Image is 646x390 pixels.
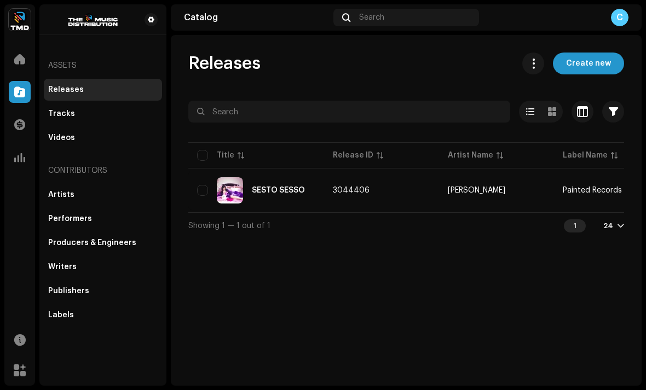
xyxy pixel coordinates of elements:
span: 3044406 [333,187,370,194]
span: Releases [188,53,261,74]
div: Performers [48,214,92,223]
div: Videos [48,133,75,142]
div: 1 [564,219,586,232]
div: SESTO SESSO [252,187,305,194]
span: Create new [566,53,611,74]
div: Release ID [333,150,373,161]
div: Labels [48,311,74,319]
re-m-nav-item: Releases [44,79,162,101]
span: Search [359,13,384,22]
div: Catalog [184,13,329,22]
div: Publishers [48,287,89,295]
div: [PERSON_NAME] [448,187,505,194]
div: Artist Name [448,150,493,161]
re-m-nav-item: Artists [44,184,162,206]
re-m-nav-item: Videos [44,127,162,149]
re-a-nav-header: Contributors [44,158,162,184]
span: Showing 1 — 1 out of 1 [188,222,270,230]
re-m-nav-item: Performers [44,208,162,230]
re-m-nav-item: Labels [44,304,162,326]
re-m-nav-item: Producers & Engineers [44,232,162,254]
div: Writers [48,263,77,271]
div: Artists [48,190,74,199]
re-m-nav-item: Publishers [44,280,162,302]
span: Maria Gaga [448,187,545,194]
div: Releases [48,85,84,94]
img: b0a7efd8-7533-4fa9-ab47-5eb05ce6ec4b [48,13,140,26]
span: Painted Records [563,187,622,194]
img: f0727625-c0ef-4ba2-98a0-2c3a29eb687d [217,177,243,203]
input: Search [188,101,510,123]
div: 24 [603,222,613,230]
div: Producers & Engineers [48,238,136,247]
re-a-nav-header: Assets [44,53,162,79]
img: 622bc8f8-b98b-49b5-8c6c-3a84fb01c0a0 [9,9,31,31]
div: Title [217,150,234,161]
button: Create new [553,53,624,74]
div: Label Name [563,150,608,161]
re-m-nav-item: Writers [44,256,162,278]
div: Tracks [48,109,75,118]
re-m-nav-item: Tracks [44,103,162,125]
div: C [611,9,628,26]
